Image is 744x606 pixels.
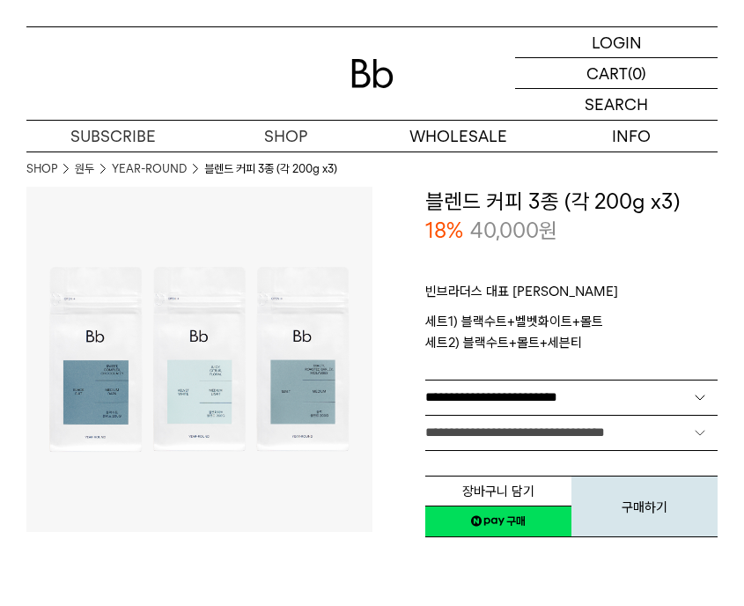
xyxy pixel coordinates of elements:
p: WHOLESALE [372,121,545,151]
a: YEAR-ROUND [112,160,187,178]
span: 원 [539,218,557,243]
p: 40,000 [470,216,557,246]
a: 새창 [425,506,571,537]
a: SHOP [199,121,372,151]
p: 세트1) 블랙수트+벨벳화이트+몰트 세트2) 블랙수트+몰트+세븐티 [425,311,718,353]
a: 원두 [75,160,94,178]
h3: 블렌드 커피 3종 (각 200g x3) [425,187,718,217]
p: CART [586,58,628,88]
img: 블렌드 커피 3종 (각 200g x3) [26,187,372,533]
p: 빈브라더스 대표 [PERSON_NAME] [425,281,718,311]
p: INFO [545,121,718,151]
a: LOGIN [515,27,718,58]
p: SEARCH [585,89,648,120]
button: 장바구니 담기 [425,476,571,506]
p: LOGIN [592,27,642,57]
p: (0) [628,58,646,88]
button: 구매하기 [571,476,718,537]
img: 로고 [351,59,394,88]
p: 18% [425,216,463,246]
a: SHOP [26,160,57,178]
a: CART (0) [515,58,718,89]
li: 블렌드 커피 3종 (각 200g x3) [204,160,337,178]
a: SUBSCRIBE [26,121,199,151]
